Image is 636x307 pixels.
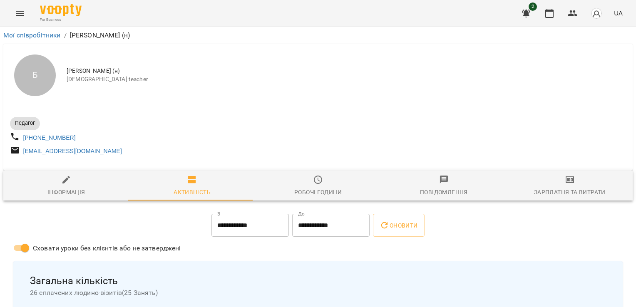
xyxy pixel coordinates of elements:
span: Педагог [10,119,40,127]
span: Загальна кількість [30,275,606,287]
li: / [64,30,67,40]
div: Робочі години [294,187,342,197]
span: 26 сплачених людино-візитів ( 25 Занять ) [30,288,606,298]
span: [DEMOGRAPHIC_DATA] teacher [67,75,626,84]
button: UA [611,5,626,21]
img: Voopty Logo [40,4,82,16]
a: [EMAIL_ADDRESS][DOMAIN_NAME] [23,148,122,154]
button: Оновити [373,214,424,237]
span: 2 [529,2,537,11]
div: Інформація [47,187,85,197]
div: Активність [174,187,211,197]
span: For Business [40,17,82,22]
div: Повідомлення [420,187,468,197]
button: Menu [10,3,30,23]
nav: breadcrumb [3,30,633,40]
img: avatar_s.png [591,7,602,19]
span: Оновити [380,220,417,230]
a: [PHONE_NUMBER] [23,134,76,141]
p: [PERSON_NAME] (н) [70,30,130,40]
div: Зарплатня та Витрати [534,187,606,197]
span: UA [614,9,623,17]
span: Сховати уроки без клієнтів або не затверджені [33,243,181,253]
span: [PERSON_NAME] (н) [67,67,626,75]
div: Б [14,54,56,96]
a: Мої співробітники [3,31,61,39]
